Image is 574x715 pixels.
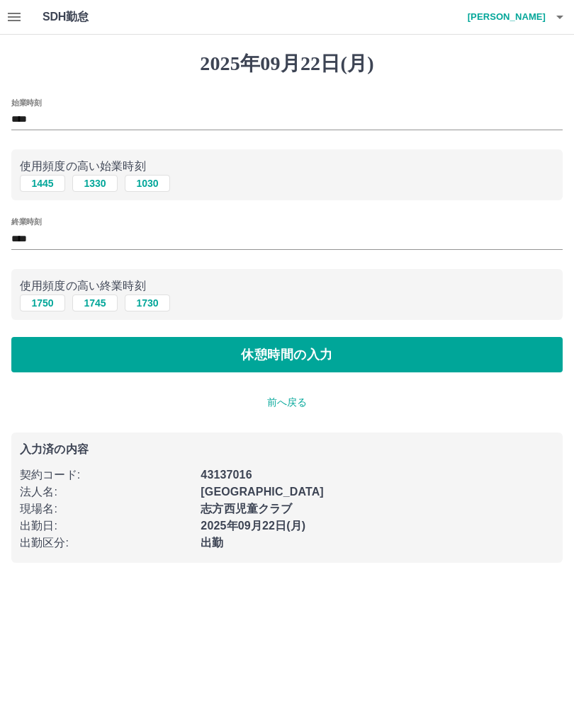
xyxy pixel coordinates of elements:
button: 1750 [20,294,65,311]
button: 1330 [72,175,118,192]
label: 始業時刻 [11,97,41,108]
b: 43137016 [201,469,252,481]
p: 法人名 : [20,484,192,500]
p: 入力済の内容 [20,444,554,455]
p: 使用頻度の高い終業時刻 [20,278,554,294]
h1: 2025年09月22日(月) [11,52,563,76]
p: 出勤区分 : [20,534,192,551]
p: 出勤日 : [20,517,192,534]
p: 契約コード : [20,467,192,484]
p: 前へ戻る [11,395,563,410]
p: 使用頻度の高い始業時刻 [20,158,554,175]
b: [GEOGRAPHIC_DATA] [201,486,324,498]
button: 休憩時間の入力 [11,337,563,372]
button: 1745 [72,294,118,311]
p: 現場名 : [20,500,192,517]
b: 志方西児童クラブ [201,503,292,515]
label: 終業時刻 [11,217,41,227]
b: 出勤 [201,537,223,549]
button: 1445 [20,175,65,192]
button: 1030 [125,175,170,192]
b: 2025年09月22日(月) [201,520,305,532]
button: 1730 [125,294,170,311]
